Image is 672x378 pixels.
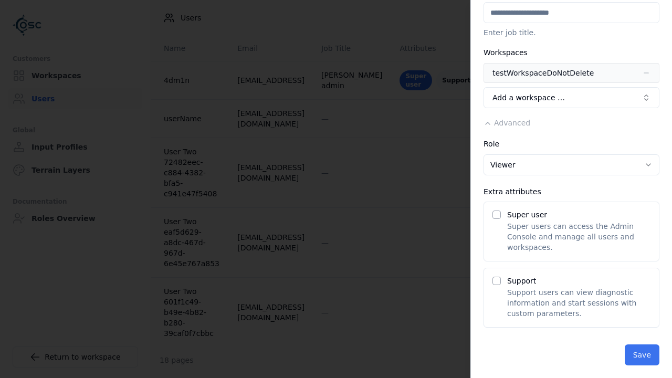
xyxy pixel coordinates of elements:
p: Enter job title. [484,27,659,38]
label: Workspaces [484,48,528,57]
label: Super user [507,211,547,219]
div: Extra attributes [484,188,659,195]
span: Add a workspace … [492,92,565,103]
span: Advanced [494,119,530,127]
p: Super users can access the Admin Console and manage all users and workspaces. [507,221,650,253]
div: testWorkspaceDoNotDelete [492,68,594,78]
label: Support [507,277,536,285]
label: Role [484,140,499,148]
button: Advanced [484,118,530,128]
button: Save [625,344,659,365]
p: Support users can view diagnostic information and start sessions with custom parameters. [507,287,650,319]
